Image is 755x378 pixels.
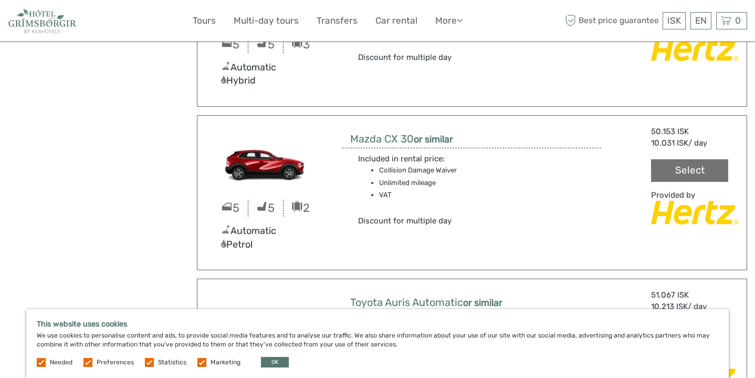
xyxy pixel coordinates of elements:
[463,297,502,309] strong: or similar
[234,13,299,28] a: Multi-day tours
[562,12,660,29] span: Best price guarantee
[37,320,718,329] h5: This website uses cookies
[414,134,453,145] strong: or similar
[317,13,358,28] a: Transfers
[26,309,729,378] div: We use cookies to personalise content and ads, to provide social media features and to analyse ou...
[121,16,133,29] button: Open LiveChat chat widget
[651,126,739,137] div: 50.153 ISK
[8,8,77,34] img: 2330-0b36fd34-6396-456d-bf6d-def7e598b057_logo_small.jpg
[358,53,452,62] span: Discount for multiple day
[379,177,505,189] li: Unlimited mileage
[651,190,739,201] div: Provided by
[350,132,458,146] h3: Mazda CX 30
[651,201,739,224] img: Hertz_Car_Rental.png
[651,37,739,61] img: Hertz_Car_Rental.png
[651,138,728,149] div: / day
[193,13,216,28] a: Tours
[248,200,284,216] div: 5
[435,13,463,28] a: More
[651,302,688,311] span: 10.213 ISK
[350,296,508,309] h3: Toyota Auris Automatic
[213,200,248,216] div: 5
[261,357,289,367] button: OK
[358,154,445,164] span: Included in rental price:
[651,159,728,182] button: Select
[667,15,681,26] span: ISK
[358,216,452,226] span: Discount for multiple day
[15,18,119,27] p: We're away right now. Please check back later!
[379,165,505,176] li: Collision Damage Waiver
[379,189,505,201] li: VAT
[284,200,319,216] div: 2
[213,61,319,88] div: Automatic Hybrid
[211,358,240,367] label: Marketing
[733,15,742,26] span: 0
[50,358,72,367] label: Needed
[651,301,728,312] div: / day
[205,126,327,195] img: JGAR.png
[284,36,319,53] div: 3
[690,12,711,29] div: EN
[375,13,417,28] a: Car rental
[213,36,248,53] div: 5
[213,224,319,251] div: Automatic Petrol
[248,36,284,53] div: 5
[651,290,739,301] div: 51.067 ISK
[651,138,688,148] span: 10.031 ISK
[205,290,327,358] img: CDAN.png
[158,358,186,367] label: Statistics
[97,358,134,367] label: Preferences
